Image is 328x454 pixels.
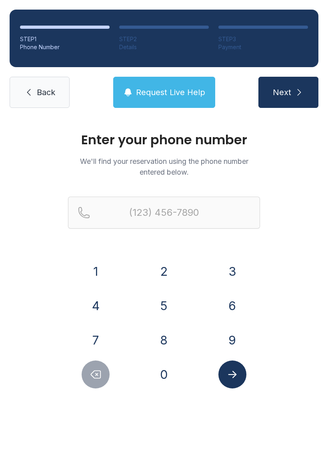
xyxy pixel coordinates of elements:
[82,326,110,354] button: 7
[218,360,246,388] button: Submit lookup form
[119,35,209,43] div: STEP 2
[82,292,110,320] button: 4
[136,87,205,98] span: Request Live Help
[218,257,246,285] button: 3
[82,257,110,285] button: 1
[218,35,308,43] div: STEP 3
[218,292,246,320] button: 6
[150,360,178,388] button: 0
[37,87,55,98] span: Back
[150,326,178,354] button: 8
[218,326,246,354] button: 9
[150,257,178,285] button: 2
[82,360,110,388] button: Delete number
[150,292,178,320] button: 5
[273,87,291,98] span: Next
[20,35,110,43] div: STEP 1
[218,43,308,51] div: Payment
[119,43,209,51] div: Details
[68,156,260,177] p: We'll find your reservation using the phone number entered below.
[20,43,110,51] div: Phone Number
[68,133,260,146] h1: Enter your phone number
[68,197,260,229] input: Reservation phone number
